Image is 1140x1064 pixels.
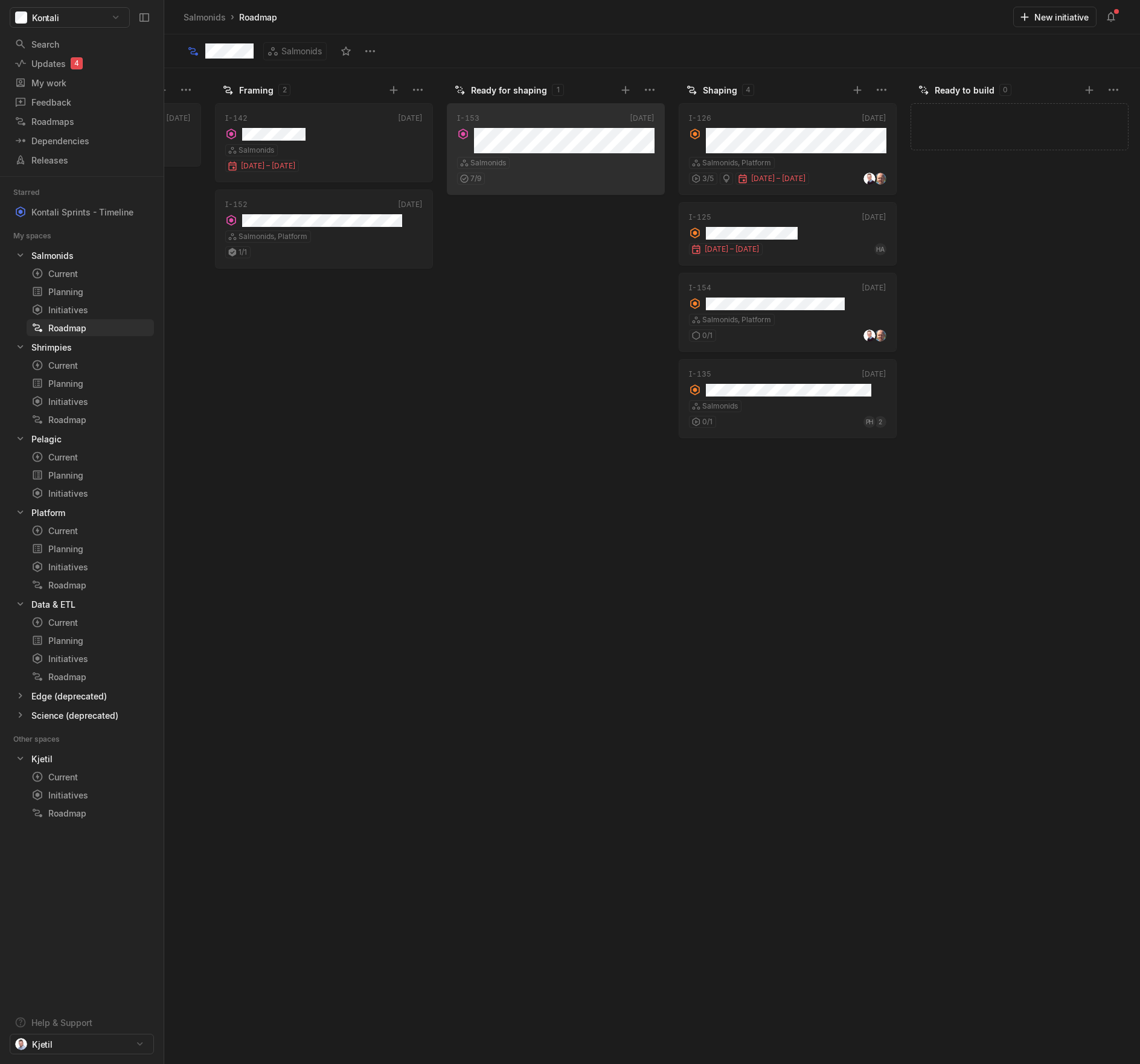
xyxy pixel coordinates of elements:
[874,173,886,185] img: profile.jpeg
[447,103,665,195] a: I-153[DATE]Salmonids7/9
[215,100,438,1064] div: grid
[181,9,228,25] a: Salmonids
[31,433,62,445] div: Pelagic
[10,339,154,355] a: Shrimpies
[689,212,711,223] div: I-125
[10,112,154,130] a: Roadmaps
[398,199,423,210] div: [DATE]
[862,212,886,223] div: [DATE]
[32,1038,53,1051] span: Kjetil
[27,301,154,318] a: Initiatives
[10,151,154,169] a: Releases
[239,145,274,156] span: Salmonids
[31,206,133,218] div: Kontali Sprints - Timeline
[866,416,873,428] span: PH
[679,100,897,199] div: I-126[DATE]Salmonids, Platform3/5[DATE] – [DATE]
[215,103,433,182] a: I-142[DATE]Salmonids[DATE] – [DATE]
[27,786,154,803] a: Initiatives
[27,375,154,392] a: Planning
[27,357,154,374] a: Current
[231,11,234,23] div: ›
[27,319,154,336] a: Roadmap
[702,314,771,325] span: Salmonids, Platform
[10,247,154,264] div: Salmonids
[702,401,738,412] span: Salmonids
[999,84,1011,96] div: 0
[10,1034,154,1054] button: Kjetil
[10,504,154,521] a: Platform
[679,199,897,269] div: I-125[DATE][DATE] – [DATE]HA
[10,596,154,613] a: Data & ETL
[10,687,154,704] a: Edge (deprecated)
[27,668,154,685] a: Roadmap
[874,330,886,342] img: profile.jpeg
[689,330,716,342] div: 0 / 1
[31,359,149,372] div: Current
[31,341,72,354] div: Shrimpies
[31,753,53,765] div: Kjetil
[225,246,251,258] div: 1 / 1
[689,369,711,380] div: I-135
[10,203,154,220] a: Kontali Sprints - Timeline
[31,469,149,482] div: Planning
[27,650,154,667] a: Initiatives
[679,269,897,355] div: I-154[DATE]Salmonids, Platform0/1
[215,190,433,269] a: I-152[DATE]Salmonids, Platform1/1
[31,616,149,629] div: Current
[27,576,154,593] a: Roadmap
[911,100,1134,1064] div: grid
[27,540,154,557] a: Planning
[27,265,154,282] a: Current
[10,750,154,767] div: Kjetil
[447,100,665,199] div: I-153[DATE]Salmonids7/9
[679,100,902,1064] div: grid
[27,411,154,428] a: Roadmap
[31,249,74,262] div: Salmonids
[225,113,248,124] div: I-142
[689,282,711,293] div: I-154
[31,807,149,820] div: Roadmap
[14,96,149,109] div: Feedback
[13,186,54,199] div: Starred
[215,100,433,186] div: I-142[DATE]Salmonids[DATE] – [DATE]
[14,154,149,167] div: Releases
[27,393,154,410] a: Initiatives
[166,113,191,124] div: [DATE]
[31,322,149,334] div: Roadmap
[239,84,274,97] div: Framing
[31,451,149,464] div: Current
[27,467,154,483] a: Planning
[735,173,809,185] div: [DATE] – [DATE]
[239,231,307,242] span: Salmonids, Platform
[14,77,149,89] div: My work
[14,135,149,147] div: Dependencies
[702,158,771,168] span: Salmonids, Platform
[876,243,884,255] span: HA
[447,100,670,1064] div: grid
[31,1016,92,1029] div: Help & Support
[10,93,154,111] a: Feedback
[27,448,154,465] a: Current
[225,199,248,210] div: I-152
[14,57,149,70] div: Updates
[10,35,154,53] a: Search
[31,690,107,702] div: Edge (deprecated)
[13,230,66,242] div: My spaces
[31,267,149,280] div: Current
[10,707,154,724] a: Science (deprecated)
[679,355,897,442] div: I-135[DATE]Salmonids0/1PH2
[470,158,506,168] span: Salmonids
[31,377,149,390] div: Planning
[863,330,876,342] img: Kontali0497_EJH_round.png
[225,160,299,172] div: [DATE] – [DATE]
[863,173,876,185] img: Kontali0497_EJH_round.png
[689,243,763,255] div: [DATE] – [DATE]
[679,359,897,438] a: I-135[DATE]Salmonids0/1PH2
[14,115,149,128] div: Roadmaps
[10,430,154,447] a: Pelagic
[32,11,59,24] span: Kontali
[27,558,154,575] a: Initiatives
